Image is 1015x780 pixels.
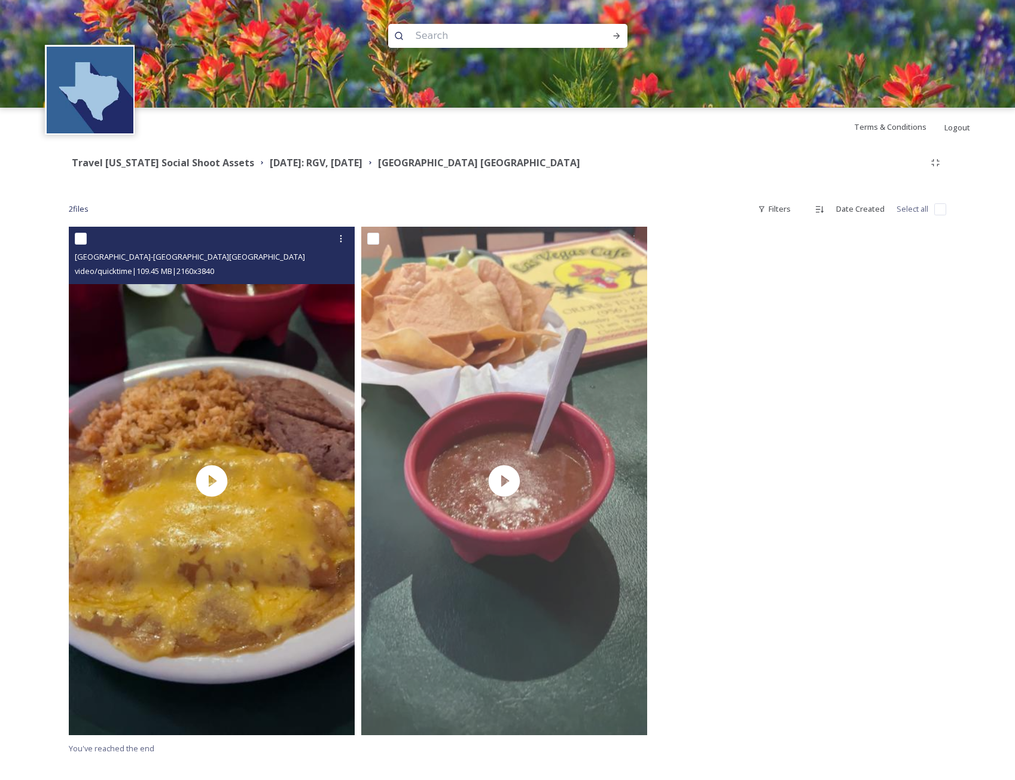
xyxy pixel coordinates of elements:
img: thumbnail [361,227,647,735]
span: video/quicktime | 109.45 MB | 2160 x 3840 [75,266,214,276]
div: Date Created [830,197,891,221]
span: Logout [944,122,970,133]
img: images%20%281%29.jpeg [47,47,133,133]
span: 2 file s [69,203,89,215]
div: Filters [752,197,797,221]
strong: [GEOGRAPHIC_DATA] [GEOGRAPHIC_DATA] [378,156,580,169]
span: You've reached the end [69,743,154,754]
a: Terms & Conditions [854,120,944,134]
strong: Travel [US_STATE] Social Shoot Assets [72,156,254,169]
strong: [DATE]: RGV, [DATE] [270,156,362,169]
img: thumbnail [69,227,355,735]
span: Terms & Conditions [854,121,926,132]
input: Search [410,23,574,49]
span: [GEOGRAPHIC_DATA]-[GEOGRAPHIC_DATA][GEOGRAPHIC_DATA] [75,251,305,262]
span: Select all [897,203,928,215]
